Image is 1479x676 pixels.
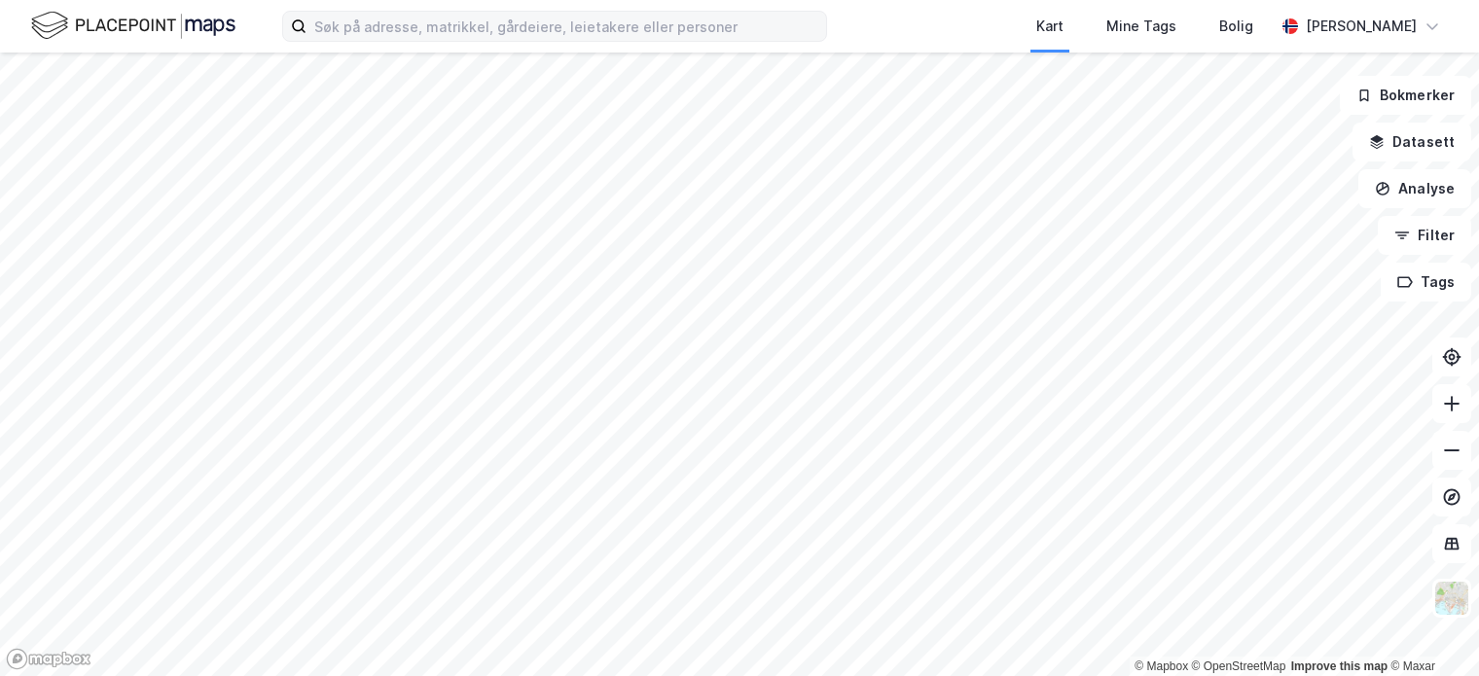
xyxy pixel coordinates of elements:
[1219,15,1253,38] div: Bolig
[31,9,235,43] img: logo.f888ab2527a4732fd821a326f86c7f29.svg
[1382,583,1479,676] iframe: Chat Widget
[1036,15,1064,38] div: Kart
[1306,15,1417,38] div: [PERSON_NAME]
[1106,15,1176,38] div: Mine Tags
[307,12,826,41] input: Søk på adresse, matrikkel, gårdeiere, leietakere eller personer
